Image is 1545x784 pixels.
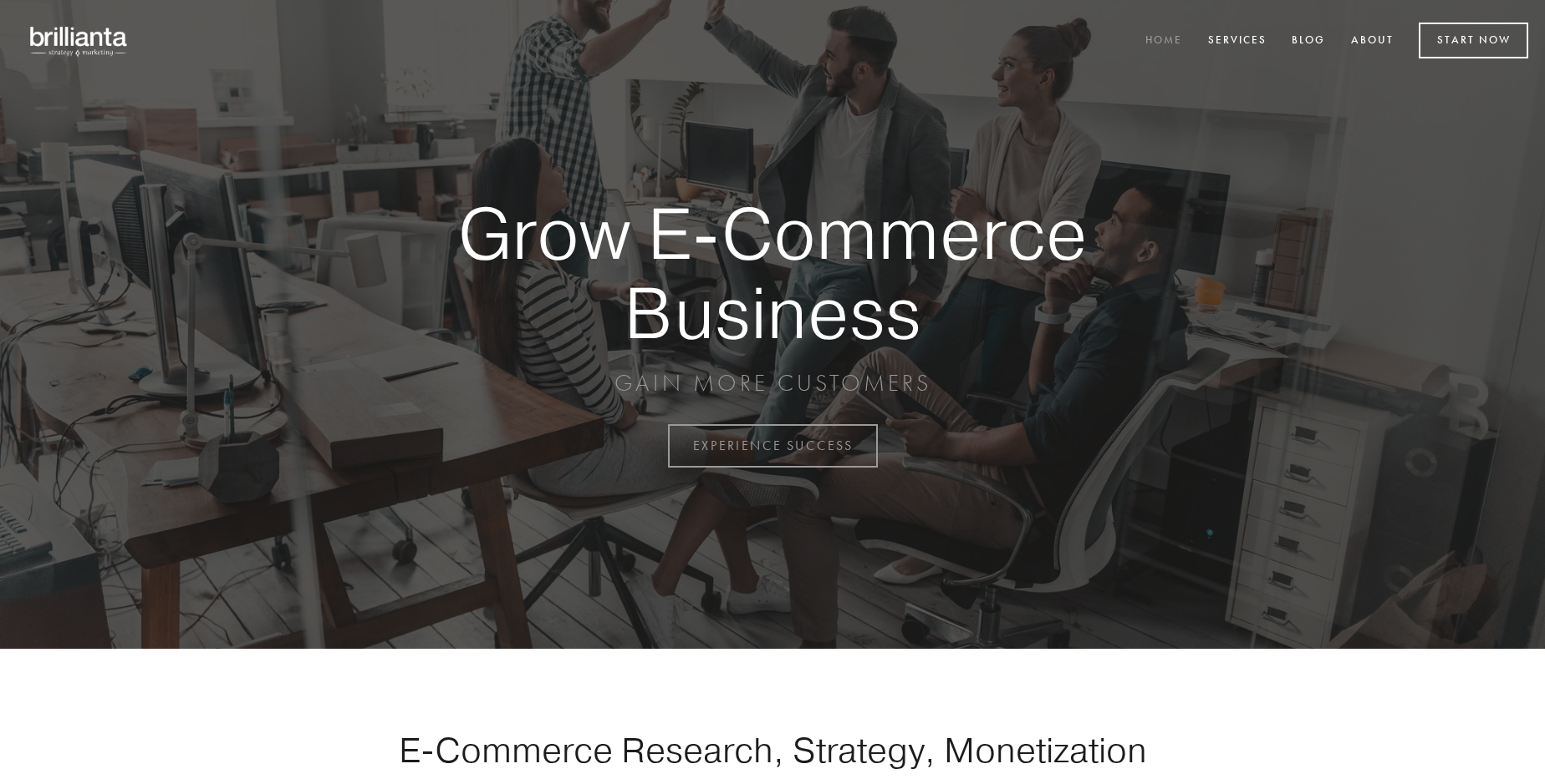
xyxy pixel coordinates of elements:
img: brillianta - research, strategy, marketing [17,17,142,65]
a: Blog [1281,28,1336,55]
a: Start Now [1419,23,1528,58]
p: GAIN MORE CUSTOMERS [400,368,1145,398]
a: EXPERIENCE SUCCESS [668,424,878,468]
a: About [1340,28,1405,55]
a: Services [1197,28,1277,55]
h1: E-Commerce Research, Strategy, Monetization [346,729,1199,771]
a: Home [1135,28,1193,55]
strong: Grow E-Commerce Business [400,194,1145,352]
